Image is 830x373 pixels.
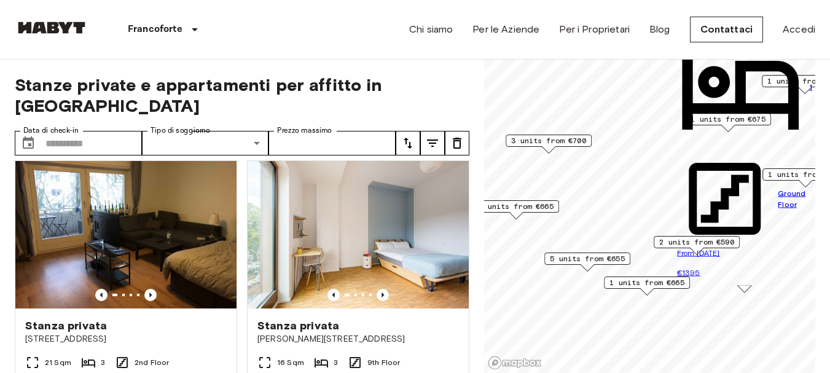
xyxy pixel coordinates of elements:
[95,289,108,301] button: Previous image
[15,22,88,34] img: Habyt
[778,188,812,210] span: Ground Floor
[277,125,332,136] label: Prezzo massimo
[135,357,169,368] span: 2nd Floor
[783,22,815,37] a: Accedi
[488,356,542,370] a: Mapbox logo
[654,236,740,255] div: Map marker
[604,277,690,296] div: Map marker
[690,17,764,42] a: Contattaci
[128,22,182,37] p: Francoforte
[649,22,670,37] a: Blog
[15,161,237,308] img: Marketing picture of unit DE-04-027-001-03HF
[559,22,630,37] a: Per i Proprietari
[377,289,389,301] button: Previous image
[257,318,339,333] span: Stanza privata
[809,82,812,93] span: 1
[327,289,340,301] button: Previous image
[420,131,445,155] button: tune
[472,22,539,37] a: Per le Aziende
[25,333,227,345] span: [STREET_ADDRESS]
[659,237,734,248] span: 2 units from €590
[473,200,559,219] div: Map marker
[409,22,453,37] a: Chi siamo
[511,135,586,146] span: 3 units from €700
[396,131,420,155] button: tune
[257,333,459,345] span: [PERSON_NAME][STREET_ADDRESS]
[101,357,105,368] span: 3
[544,253,630,272] div: Map marker
[677,248,720,257] span: From [DATE]
[144,289,157,301] button: Previous image
[445,131,469,155] button: tune
[479,201,554,212] span: 1 units from €665
[45,357,71,368] span: 21 Sqm
[506,135,592,154] div: Map marker
[334,357,338,368] span: 3
[151,125,210,136] label: Tipo di soggiorno
[277,357,304,368] span: 16 Sqm
[23,125,79,136] label: Data di check-in
[609,277,684,288] span: 1 units from €665
[677,267,812,279] p: €1395
[15,74,469,116] span: Stanze private e appartamenti per affitto in [GEOGRAPHIC_DATA]
[550,253,625,264] span: 5 units from €655
[16,131,41,155] button: Choose date
[367,357,400,368] span: 9th Floor
[248,161,469,308] img: Marketing picture of unit DE-04-034-03Q
[25,318,107,333] span: Stanza privata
